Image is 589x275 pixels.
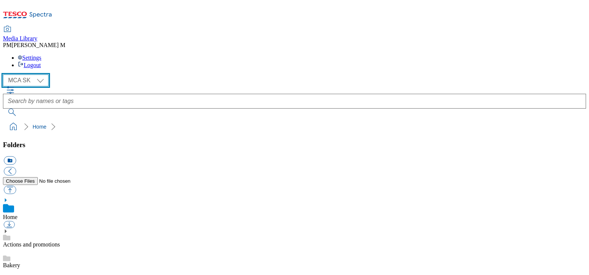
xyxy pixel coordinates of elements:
h3: Folders [3,141,586,149]
span: [PERSON_NAME] M [11,42,65,48]
a: Actions and promotions [3,241,60,248]
a: Logout [18,62,41,68]
span: Media Library [3,35,37,42]
nav: breadcrumb [3,120,586,134]
span: PM [3,42,11,48]
a: Bakery [3,262,20,268]
input: Search by names or tags [3,94,586,109]
a: Home [3,214,17,220]
a: Media Library [3,26,37,42]
a: home [7,121,19,133]
a: Settings [18,54,41,61]
a: Home [33,124,46,130]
